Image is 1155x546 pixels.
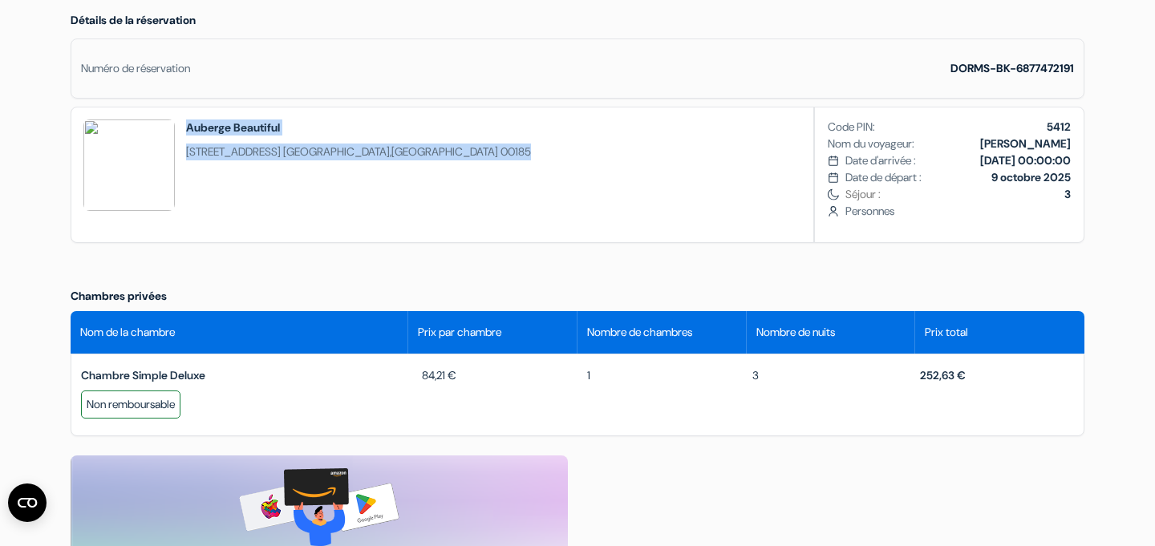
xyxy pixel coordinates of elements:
[950,61,1074,75] strong: DORMS-BK-6877472191
[743,367,908,384] div: 3
[186,119,531,135] h2: Auberge Beautiful
[8,483,47,522] button: Ouvrir le widget CMP
[925,324,968,341] span: Prix total
[587,324,692,341] span: Nombre de chambres
[756,324,835,341] span: Nombre de nuits
[283,144,390,159] span: [GEOGRAPHIC_DATA]
[186,144,281,159] span: [STREET_ADDRESS]
[71,13,196,27] span: Détails de la réservation
[845,152,916,169] span: Date d'arrivée :
[920,368,966,382] span: 252,63 €
[980,136,1071,151] b: [PERSON_NAME]
[239,468,400,546] img: gift-card-banner.png
[81,368,205,382] span: Chambre Simple Deluxe
[828,135,914,152] span: Nom du voyageur:
[845,186,1071,203] span: Séjour :
[81,60,190,77] div: Numéro de réservation
[80,324,175,341] span: Nom de la chambre
[828,119,875,135] span: Code PIN:
[1064,187,1071,201] b: 3
[1047,119,1071,134] b: 5412
[83,119,175,211] img: AWcINgI2DjsPPQRm
[71,289,167,303] span: Chambres privées
[980,153,1071,168] b: [DATE] 00:00:00
[500,144,531,159] span: 00185
[418,324,501,341] span: Prix par chambre
[81,390,180,419] div: Non remboursable
[845,169,922,186] span: Date de départ :
[412,367,456,384] span: 84,21 €
[991,170,1071,184] b: 9 octobre 2025
[186,144,531,160] span: ,
[391,144,498,159] span: [GEOGRAPHIC_DATA]
[845,203,1071,220] span: Personnes
[577,367,743,384] div: 1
